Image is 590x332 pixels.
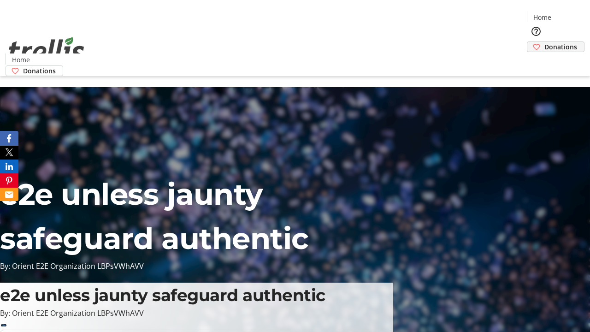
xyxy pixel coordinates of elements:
button: Cart [527,52,545,71]
span: Home [533,12,551,22]
a: Donations [6,65,63,76]
span: Donations [544,42,577,52]
button: Help [527,22,545,41]
a: Home [6,55,35,65]
a: Home [527,12,557,22]
img: Orient E2E Organization LBPsVWhAVV's Logo [6,27,88,73]
span: Home [12,55,30,65]
a: Donations [527,41,584,52]
span: Donations [23,66,56,76]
